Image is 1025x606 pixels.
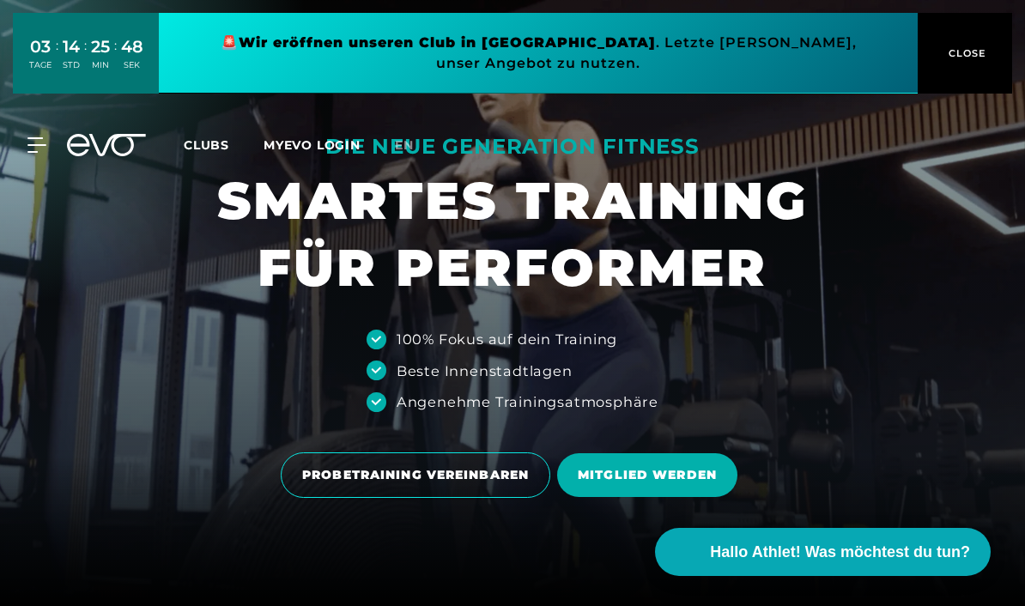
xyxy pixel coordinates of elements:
[184,137,229,153] span: Clubs
[121,59,143,71] div: SEK
[710,541,970,564] span: Hallo Athlet! Was möchtest du tun?
[63,34,80,59] div: 14
[397,329,617,349] div: 100% Fokus auf dein Training
[63,59,80,71] div: STD
[84,36,87,82] div: :
[578,466,717,484] span: MITGLIED WERDEN
[217,167,808,301] h1: SMARTES TRAINING FÜR PERFORMER
[397,361,573,381] div: Beste Innenstadtlagen
[655,528,991,576] button: Hallo Athlet! Was möchtest du tun?
[281,439,557,511] a: PROBETRAINING VEREINBAREN
[121,34,143,59] div: 48
[397,391,658,412] div: Angenehme Trainingsatmosphäre
[557,440,744,510] a: MITGLIED WERDEN
[395,137,414,153] span: en
[184,136,264,153] a: Clubs
[56,36,58,82] div: :
[264,137,361,153] a: MYEVO LOGIN
[302,466,529,484] span: PROBETRAINING VEREINBAREN
[395,136,434,155] a: en
[918,13,1012,94] button: CLOSE
[114,36,117,82] div: :
[29,34,52,59] div: 03
[91,34,110,59] div: 25
[29,59,52,71] div: TAGE
[944,45,986,61] span: CLOSE
[91,59,110,71] div: MIN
